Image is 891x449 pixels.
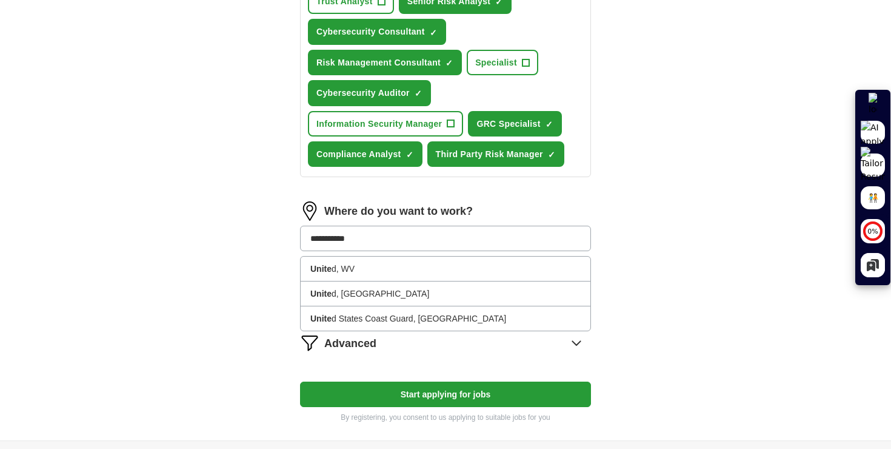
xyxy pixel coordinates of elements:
span: Compliance Analyst [316,147,401,161]
span: Cybersecurity Auditor [316,86,410,100]
span: ✓ [430,28,437,38]
button: Cybersecurity Consultant✓ [308,19,446,44]
button: Information Security Manager [308,111,463,137]
span: ✓ [446,58,453,68]
button: Compliance Analyst✓ [308,141,422,167]
button: Risk Management Consultant✓ [308,50,462,75]
span: Cybersecurity Consultant [316,25,425,38]
span: ✓ [406,150,413,160]
button: GRC Specialist✓ [468,111,561,137]
button: Start applying for jobs [300,382,591,407]
strong: Unite [310,314,332,323]
button: Third Party Risk Manager✓ [427,141,564,167]
span: Advanced [324,335,376,353]
span: ✓ [546,120,553,129]
li: d, WV [301,257,590,282]
span: Risk Management Consultant [316,56,441,69]
img: filter [300,333,319,353]
span: ✓ [415,89,422,98]
strong: Unite [310,264,332,274]
span: ✓ [548,150,555,160]
li: d, [GEOGRAPHIC_DATA] [301,282,590,306]
span: Third Party Risk Manager [436,147,543,161]
p: By registering, you consent to us applying to suitable jobs for you [300,412,591,424]
strong: Unite [310,289,332,299]
span: GRC Specialist [476,117,540,130]
span: Information Security Manager [316,117,442,130]
button: Cybersecurity Auditor✓ [308,80,431,106]
button: Specialist [467,50,538,75]
label: Where do you want to work? [324,203,473,220]
li: d States Coast Guard, [GEOGRAPHIC_DATA] [301,306,590,331]
span: Specialist [475,56,517,69]
img: location.png [300,201,319,221]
